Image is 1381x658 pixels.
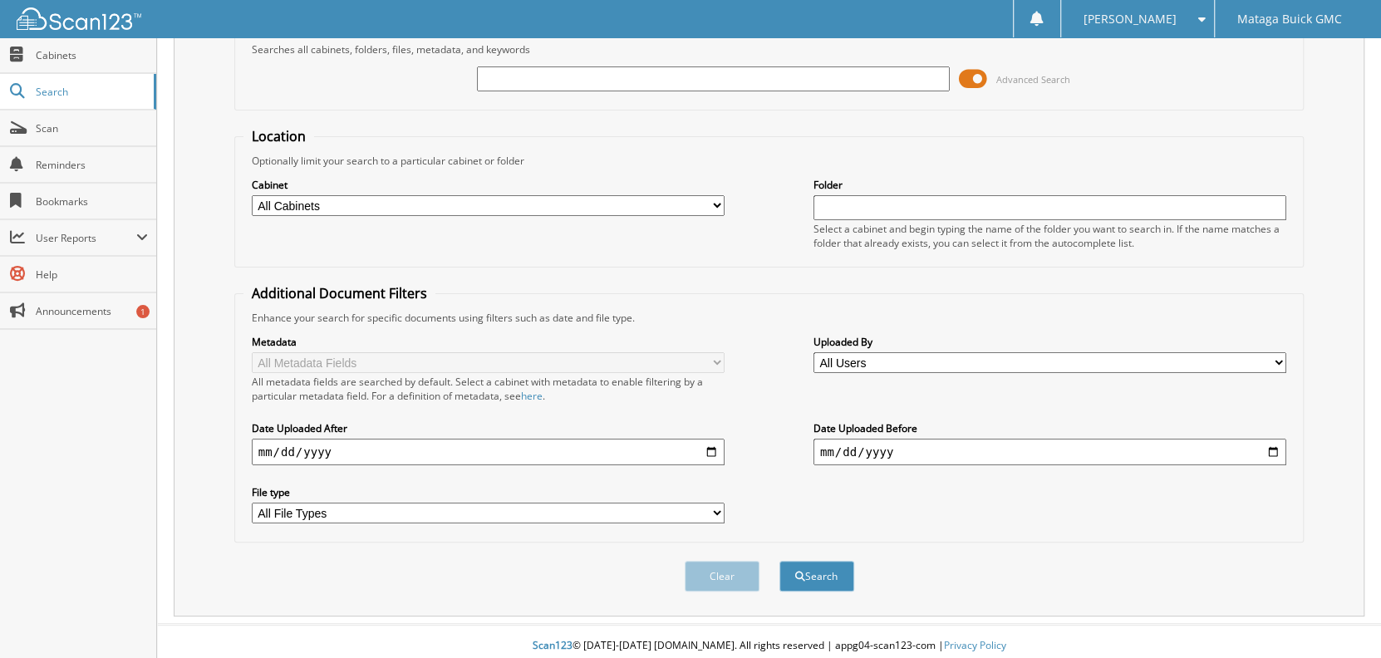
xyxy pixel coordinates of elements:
label: File type [252,485,725,499]
legend: Location [243,127,314,145]
span: Mataga Buick GMC [1237,14,1342,24]
div: Searches all cabinets, folders, files, metadata, and keywords [243,42,1295,56]
div: Select a cabinet and begin typing the name of the folder you want to search in. If the name match... [813,222,1287,250]
span: Advanced Search [995,73,1069,86]
label: Date Uploaded Before [813,421,1287,435]
span: Help [36,268,148,282]
img: scan123-logo-white.svg [17,7,141,30]
span: [PERSON_NAME] [1083,14,1176,24]
span: Reminders [36,158,148,172]
span: Scan123 [533,638,573,652]
iframe: Chat Widget [1298,578,1381,658]
span: Announcements [36,304,148,318]
button: Clear [685,561,759,592]
a: Privacy Policy [944,638,1006,652]
legend: Additional Document Filters [243,284,435,302]
a: here [521,389,543,403]
label: Metadata [252,335,725,349]
span: Search [36,85,145,99]
div: Enhance your search for specific documents using filters such as date and file type. [243,311,1295,325]
button: Search [779,561,854,592]
input: end [813,439,1287,465]
div: All metadata fields are searched by default. Select a cabinet with metadata to enable filtering b... [252,375,725,403]
div: Optionally limit your search to a particular cabinet or folder [243,154,1295,168]
input: start [252,439,725,465]
span: User Reports [36,231,136,245]
span: Bookmarks [36,194,148,209]
label: Date Uploaded After [252,421,725,435]
label: Uploaded By [813,335,1287,349]
span: Cabinets [36,48,148,62]
label: Cabinet [252,178,725,192]
span: Scan [36,121,148,135]
div: 1 [136,305,150,318]
label: Folder [813,178,1287,192]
